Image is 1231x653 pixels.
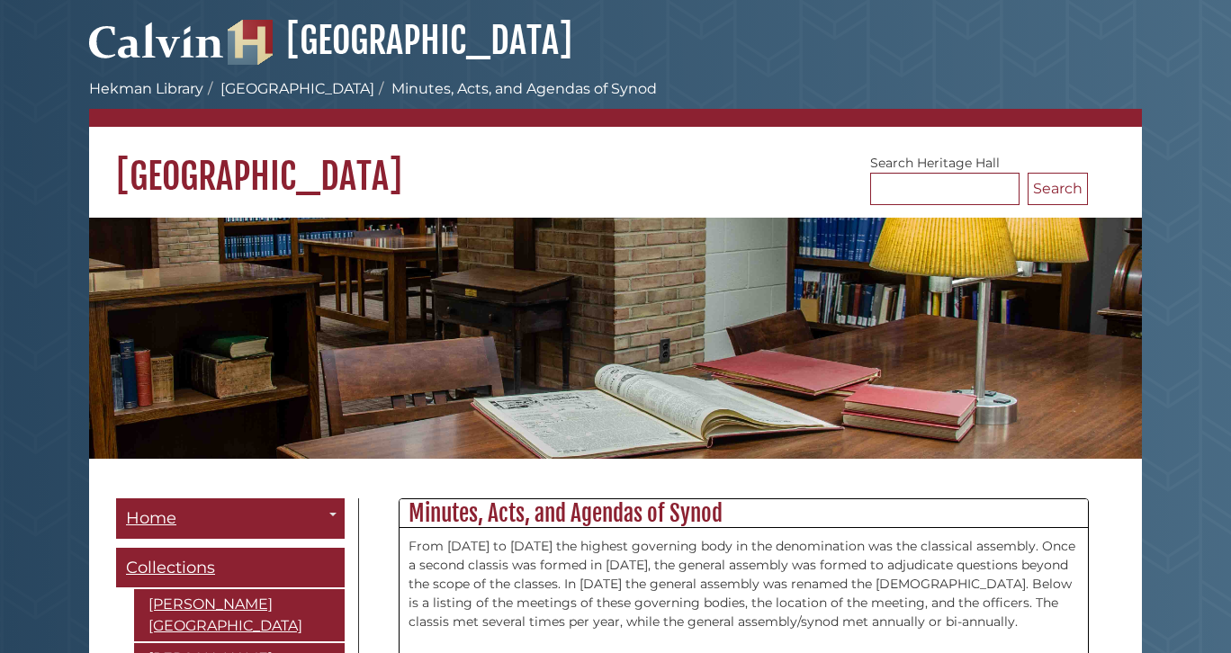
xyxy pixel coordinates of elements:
h2: Minutes, Acts, and Agendas of Synod [400,499,1088,528]
a: [PERSON_NAME][GEOGRAPHIC_DATA] [134,589,345,641]
a: Calvin University [89,41,224,58]
img: Hekman Library Logo [228,20,273,65]
img: Calvin [89,14,224,65]
a: Home [116,498,345,539]
a: [GEOGRAPHIC_DATA] [220,80,374,97]
a: Hekman Library [89,80,203,97]
li: Minutes, Acts, and Agendas of Synod [374,78,657,100]
nav: breadcrumb [89,78,1142,127]
a: [GEOGRAPHIC_DATA] [228,18,572,63]
h1: [GEOGRAPHIC_DATA] [89,127,1142,199]
a: Collections [116,548,345,588]
span: Collections [126,558,215,577]
p: From [DATE] to [DATE] the highest governing body in the denomination was the classical assembly. ... [409,537,1079,631]
button: Search [1028,173,1088,205]
span: Home [126,508,176,528]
